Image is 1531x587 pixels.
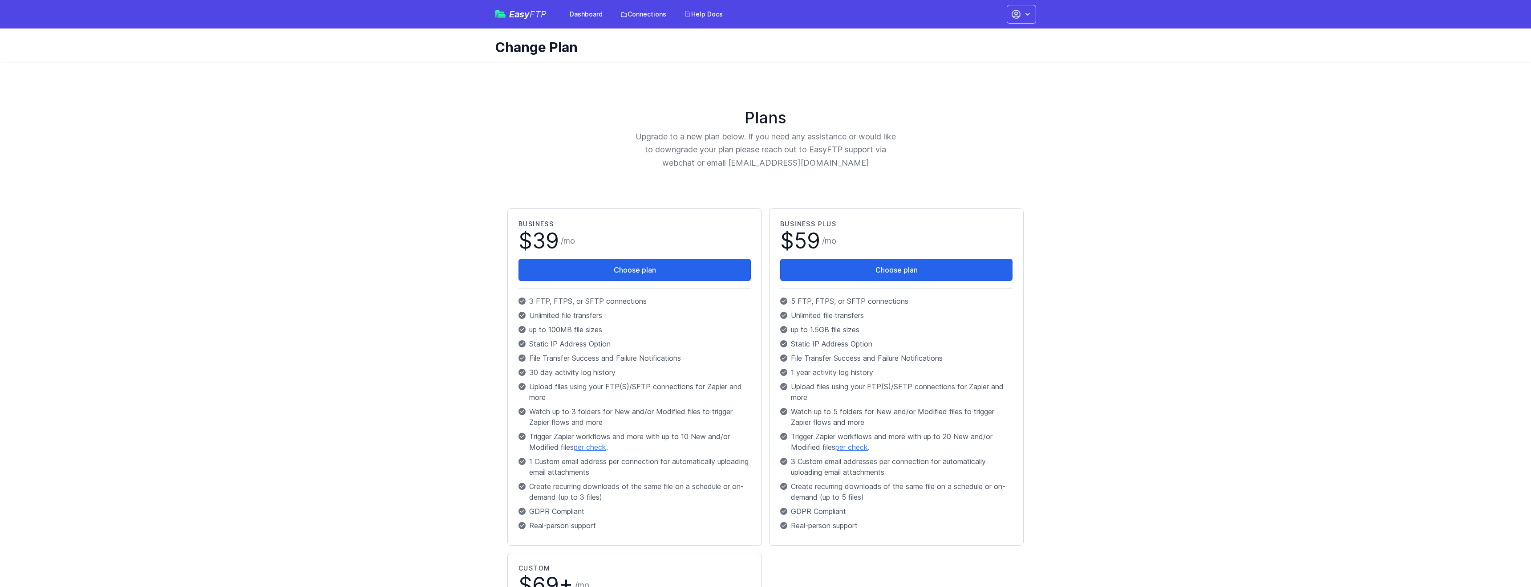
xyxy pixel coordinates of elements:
p: GDPR Compliant [780,506,1013,517]
img: easyftp_logo.png [495,10,506,18]
button: Choose plan [780,259,1013,281]
h1: Plans [504,109,1027,126]
a: EasyFTP [495,10,547,19]
button: Choose plan [518,259,751,281]
span: Trigger Zapier workflows and more with up to 20 New and/or Modified files . [791,431,1013,452]
h2: Business [518,220,751,228]
p: File Transfer Success and Failure Notifications [518,353,751,363]
p: Create recurring downloads of the same file on a schedule or on-demand (up to 3 files) [518,481,751,502]
p: Unlimited file transfers [518,310,751,321]
span: / [822,235,836,247]
p: Upload files using your FTP(S)/SFTP connections for Zapier and more [780,381,1013,403]
span: 39 [532,228,559,254]
p: Real-person support [780,520,1013,531]
a: per check [574,443,606,452]
p: 3 FTP, FTPS, or SFTP connections [518,296,751,306]
span: 59 [794,228,820,254]
p: 1 Custom email address per connection for automatically uploading email attachments [518,456,751,477]
p: GDPR Compliant [518,506,751,517]
a: Connections [615,6,672,22]
span: Trigger Zapier workflows and more with up to 10 New and/or Modified files . [529,431,751,452]
span: FTP [530,9,547,20]
p: Static IP Address Option [780,338,1013,349]
p: Create recurring downloads of the same file on a schedule or on-demand (up to 5 files) [780,481,1013,502]
p: Real-person support [518,520,751,531]
p: File Transfer Success and Failure Notifications [780,353,1013,363]
p: Upgrade to a new plan below. If you need any assistance or would like to downgrade your plan plea... [635,130,896,169]
p: Watch up to 3 folders for New and/or Modified files to trigger Zapier flows and more [518,406,751,428]
p: Upload files using your FTP(S)/SFTP connections for Zapier and more [518,381,751,403]
p: Watch up to 5 folders for New and/or Modified files to trigger Zapier flows and more [780,406,1013,428]
p: up to 100MB file sizes [518,324,751,335]
span: mo [563,236,575,245]
span: $ [518,230,559,252]
p: Static IP Address Option [518,338,751,349]
a: Dashboard [564,6,608,22]
p: 1 year activity log history [780,367,1013,378]
p: up to 1.5GB file sizes [780,324,1013,335]
span: mo [825,236,836,245]
p: 30 day activity log history [518,367,751,378]
p: 3 Custom email addresses per connection for automatically uploading email attachments [780,456,1013,477]
h1: Change Plan [495,39,1029,55]
p: Unlimited file transfers [780,310,1013,321]
h2: Business Plus [780,220,1013,228]
span: Easy [509,10,547,19]
p: 5 FTP, FTPS, or SFTP connections [780,296,1013,306]
a: per check [835,443,868,452]
a: Help Docs [679,6,728,22]
h2: Custom [518,564,751,573]
span: / [561,235,575,247]
span: $ [780,230,820,252]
